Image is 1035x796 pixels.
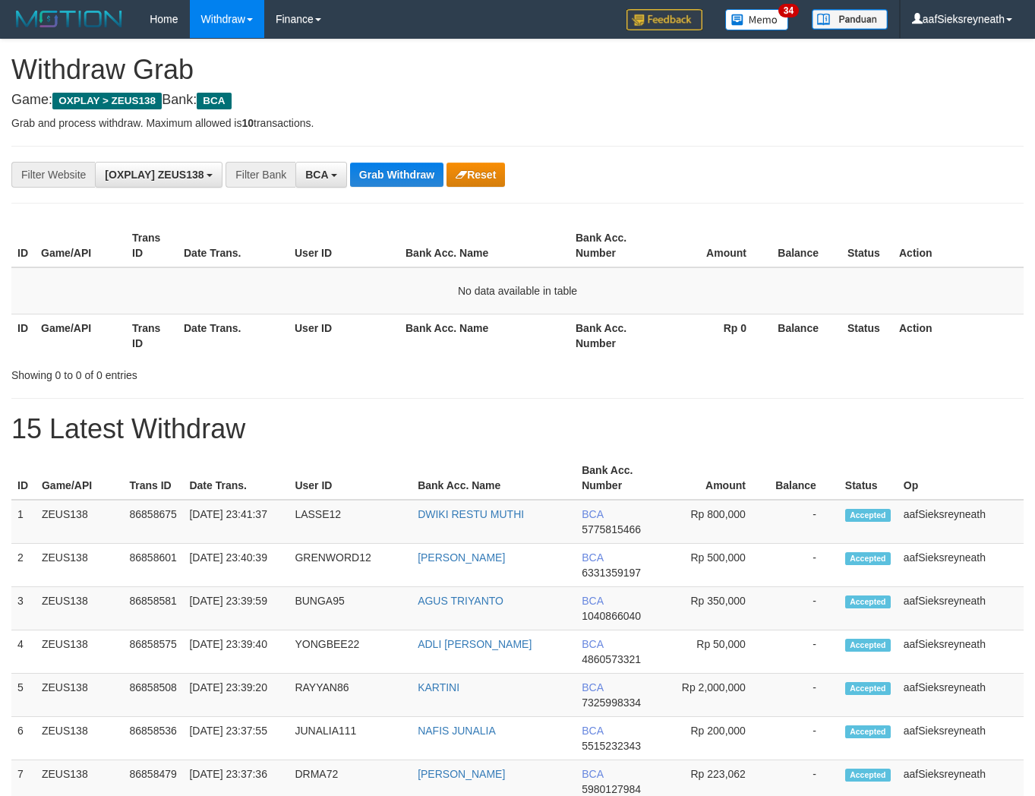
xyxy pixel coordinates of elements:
[664,717,768,760] td: Rp 200,000
[11,544,36,587] td: 2
[418,551,505,564] a: [PERSON_NAME]
[123,456,183,500] th: Trans ID
[36,630,124,674] td: ZEUS138
[582,725,603,737] span: BCA
[36,544,124,587] td: ZEUS138
[183,544,289,587] td: [DATE] 23:40:39
[399,314,570,357] th: Bank Acc. Name
[664,500,768,544] td: Rp 800,000
[11,8,127,30] img: MOTION_logo.png
[664,587,768,630] td: Rp 350,000
[123,674,183,717] td: 86858508
[105,169,204,181] span: [OXPLAY] ZEUS138
[418,508,524,520] a: DWIKI RESTU MUTHI
[582,567,641,579] span: Copy 6331359197 to clipboard
[412,456,576,500] th: Bank Acc. Name
[178,224,289,267] th: Date Trans.
[183,717,289,760] td: [DATE] 23:37:55
[197,93,231,109] span: BCA
[289,224,399,267] th: User ID
[576,456,664,500] th: Bank Acc. Number
[661,314,769,357] th: Rp 0
[11,414,1024,444] h1: 15 Latest Withdraw
[582,681,603,693] span: BCA
[582,610,641,622] span: Copy 1040866040 to clipboard
[768,456,839,500] th: Balance
[812,9,888,30] img: panduan.png
[289,587,412,630] td: BUNGA95
[11,162,95,188] div: Filter Website
[447,163,505,187] button: Reset
[664,630,768,674] td: Rp 50,000
[11,93,1024,108] h4: Game: Bank:
[898,630,1024,674] td: aafSieksreyneath
[36,456,124,500] th: Game/API
[36,587,124,630] td: ZEUS138
[418,681,459,693] a: KARTINI
[768,544,839,587] td: -
[11,630,36,674] td: 4
[418,725,496,737] a: NAFIS JUNALIA
[664,456,768,500] th: Amount
[898,544,1024,587] td: aafSieksreyneath
[289,674,412,717] td: RAYYAN86
[289,630,412,674] td: YONGBEE22
[845,682,891,695] span: Accepted
[178,314,289,357] th: Date Trans.
[841,224,893,267] th: Status
[11,674,36,717] td: 5
[768,717,839,760] td: -
[123,544,183,587] td: 86858601
[11,362,420,383] div: Showing 0 to 0 of 0 entries
[11,267,1024,314] td: No data available in table
[845,639,891,652] span: Accepted
[845,509,891,522] span: Accepted
[11,717,36,760] td: 6
[11,224,35,267] th: ID
[626,9,702,30] img: Feedback.jpg
[898,587,1024,630] td: aafSieksreyneath
[289,544,412,587] td: GRENWORD12
[582,551,603,564] span: BCA
[582,508,603,520] span: BCA
[664,544,768,587] td: Rp 500,000
[841,314,893,357] th: Status
[123,587,183,630] td: 86858581
[11,456,36,500] th: ID
[898,456,1024,500] th: Op
[418,638,532,650] a: ADLI [PERSON_NAME]
[123,717,183,760] td: 86858536
[582,783,641,795] span: Copy 5980127984 to clipboard
[418,768,505,780] a: [PERSON_NAME]
[725,9,789,30] img: Button%20Memo.svg
[582,696,641,709] span: Copy 7325998334 to clipboard
[661,224,769,267] th: Amount
[11,500,36,544] td: 1
[582,595,603,607] span: BCA
[226,162,295,188] div: Filter Bank
[289,717,412,760] td: JUNALIA111
[350,163,443,187] button: Grab Withdraw
[845,769,891,782] span: Accepted
[289,314,399,357] th: User ID
[768,630,839,674] td: -
[664,674,768,717] td: Rp 2,000,000
[570,224,661,267] th: Bank Acc. Number
[289,456,412,500] th: User ID
[898,674,1024,717] td: aafSieksreyneath
[183,630,289,674] td: [DATE] 23:39:40
[11,115,1024,131] p: Grab and process withdraw. Maximum allowed is transactions.
[183,587,289,630] td: [DATE] 23:39:59
[305,169,328,181] span: BCA
[126,314,178,357] th: Trans ID
[123,630,183,674] td: 86858575
[11,314,35,357] th: ID
[769,224,841,267] th: Balance
[893,224,1024,267] th: Action
[845,595,891,608] span: Accepted
[582,638,603,650] span: BCA
[36,500,124,544] td: ZEUS138
[570,314,661,357] th: Bank Acc. Number
[35,314,126,357] th: Game/API
[183,500,289,544] td: [DATE] 23:41:37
